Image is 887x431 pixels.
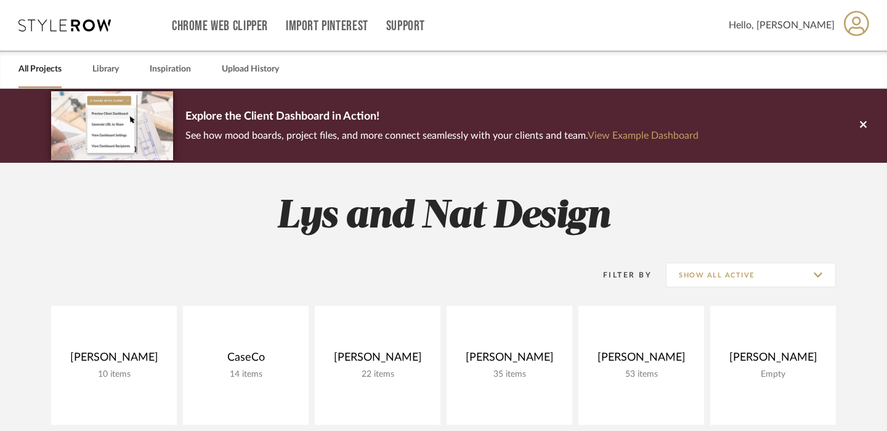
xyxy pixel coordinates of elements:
div: Filter By [587,269,652,281]
div: [PERSON_NAME] [325,351,431,369]
img: d5d033c5-7b12-40c2-a960-1ecee1989c38.png [51,91,173,160]
div: [PERSON_NAME] [588,351,694,369]
a: View Example Dashboard [588,131,699,141]
a: Chrome Web Clipper [172,21,268,31]
a: Support [386,21,425,31]
a: Import Pinterest [286,21,368,31]
a: Library [92,61,119,78]
span: Hello, [PERSON_NAME] [729,18,835,33]
div: 22 items [325,369,431,380]
p: Explore the Client Dashboard in Action! [185,107,699,127]
div: [PERSON_NAME] [720,351,826,369]
div: 35 items [456,369,562,380]
div: 53 items [588,369,694,380]
div: [PERSON_NAME] [61,351,167,369]
div: 14 items [193,369,299,380]
a: Upload History [222,61,279,78]
p: See how mood boards, project files, and more connect seamlessly with your clients and team. [185,127,699,144]
a: Inspiration [150,61,191,78]
div: 10 items [61,369,167,380]
div: Empty [720,369,826,380]
div: CaseCo [193,351,299,369]
div: [PERSON_NAME] [456,351,562,369]
a: All Projects [18,61,62,78]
